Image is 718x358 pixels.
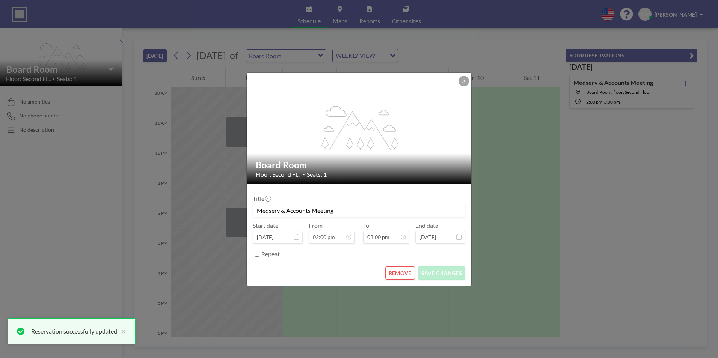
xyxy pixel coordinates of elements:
[253,195,270,202] label: Title
[358,224,360,241] span: -
[385,266,415,280] button: REMOVE
[31,327,117,336] div: Reservation successfully updated
[418,266,465,280] button: SAVE CHANGES
[415,222,438,229] label: End date
[261,250,280,258] label: Repeat
[302,171,305,177] span: •
[309,222,323,229] label: From
[256,159,463,171] h2: Board Room
[253,204,465,217] input: (No title)
[363,222,369,229] label: To
[256,171,300,178] span: Floor: Second Fl...
[253,222,278,229] label: Start date
[307,171,327,178] span: Seats: 1
[117,327,126,336] button: close
[315,105,404,150] g: flex-grow: 1.2;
